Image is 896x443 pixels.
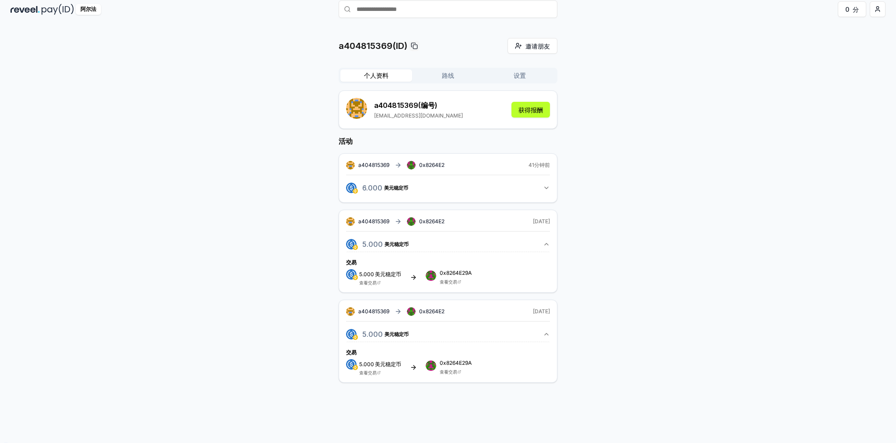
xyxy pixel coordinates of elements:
button: 5.000美元稳定币 [346,237,550,252]
font: 0x8264E29A [440,360,472,366]
font: 0x8264E2 [419,308,444,315]
font: 路线 [442,72,454,79]
font: a404815369(ID) [339,41,407,51]
font: 41分钟前 [528,162,550,168]
button: 0分 [838,1,866,17]
font: 活动 [339,137,353,145]
font: 设置 [514,72,526,79]
font: [EMAIL_ADDRESS][DOMAIN_NAME] [374,112,463,119]
font: 美元稳定币 [375,271,401,277]
font: 美元稳定币 [375,361,401,367]
img: logo.png [353,275,358,280]
img: logo.png [353,188,358,194]
img: logo.png [346,239,357,249]
font: a404815369 [358,308,389,315]
img: logo.png [353,335,358,340]
font: 交易 [346,349,357,356]
div: 5.000美元稳定币 [346,252,550,285]
img: logo.png [346,359,357,370]
font: a404815369 [374,101,418,110]
div: 5.000美元稳定币 [346,342,550,375]
button: 6.000美元稳定币 [346,180,550,195]
font: a404815369 [358,162,389,168]
font: [DATE] [533,218,550,225]
img: 揭示_暗 [10,4,40,15]
a: 查看交易 [359,280,377,285]
img: logo.png [353,365,358,370]
font: a404815369 [358,218,389,225]
font: 获得报酬 [518,106,543,114]
font: 5.000 [359,361,374,367]
img: logo.png [353,245,358,250]
img: logo.png [346,183,357,193]
font: 5.000 [359,271,374,277]
font: 交易 [346,259,357,266]
font: 0 [845,6,849,13]
font: 分 [853,6,859,13]
a: 查看交易 [440,369,457,374]
a: 查看交易 [440,279,457,284]
img: logo.png [346,329,357,339]
font: (编号) [418,101,437,110]
button: 5.000美元稳定币 [346,327,550,342]
font: 阿尔法 [80,6,96,12]
img: logo.png [346,269,357,280]
a: 查看交易 [359,370,377,375]
font: [DATE] [533,308,550,315]
button: 获得报酬 [511,102,550,118]
font: 邀请朋友 [525,42,550,50]
font: 0x8264E29A [440,270,472,276]
font: 个人资料 [364,72,388,79]
button: 邀请朋友 [507,38,557,54]
img: 支付ID [42,4,74,15]
font: 0x8264E2 [419,218,444,225]
font: 0x8264E2 [419,162,444,168]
